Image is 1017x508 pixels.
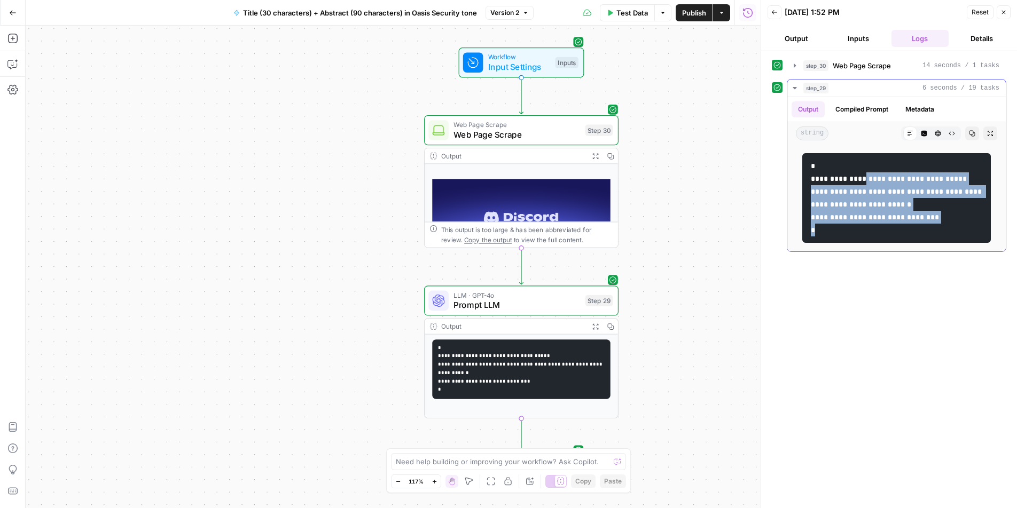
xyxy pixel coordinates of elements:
span: Web Page Scrape [453,129,580,141]
button: Logs [891,30,949,47]
button: 6 seconds / 19 tasks [787,80,1006,97]
button: Version 2 [486,6,534,20]
span: Web Page Scrape [833,60,891,71]
div: WorkflowInput SettingsInputs [424,47,619,77]
g: Edge from step_30 to step_29 [519,248,523,284]
span: string [796,126,828,140]
div: Inputs [555,57,578,68]
button: Output [792,101,825,117]
button: Output [768,30,825,47]
div: 6 seconds / 19 tasks [787,97,1006,251]
span: step_29 [803,83,828,93]
button: Title (30 characters) + Abstract (90 characters) in Oasis Security tone [227,4,483,21]
span: LLM · GPT-4o [453,290,580,300]
button: Paste [600,474,626,488]
span: Input Settings [488,61,550,73]
button: 14 seconds / 1 tasks [787,57,1006,74]
div: Step 30 [585,124,613,136]
div: This output is too large & has been abbreviated for review. to view the full content. [441,225,613,245]
span: Publish [682,7,706,18]
div: Step 29 [585,295,613,306]
div: Output [441,151,584,161]
span: Copy [575,477,591,486]
span: Web Page Scrape [453,120,580,130]
button: Publish [676,4,713,21]
span: Prompt LLM [453,299,580,311]
span: Paste [604,477,622,486]
span: Copy the output [464,236,512,243]
div: Output [441,321,584,331]
button: Metadata [899,101,941,117]
button: Details [953,30,1011,47]
span: Reset [972,7,989,17]
button: Inputs [830,30,887,47]
span: 6 seconds / 19 tasks [922,83,999,93]
span: Workflow [488,52,550,62]
g: Edge from step_29 to end [519,418,523,455]
span: step_30 [803,60,828,71]
button: Compiled Prompt [829,101,895,117]
span: Test Data [616,7,648,18]
span: Version 2 [490,8,519,18]
button: Copy [571,474,596,488]
g: Edge from start to step_30 [519,77,523,114]
button: Reset [967,5,993,19]
span: 117% [409,477,424,486]
div: Web Page ScrapeWeb Page ScrapeStep 30OutputThis output is too large & has been abbreviated for re... [424,115,619,248]
span: 14 seconds / 1 tasks [922,61,999,70]
button: Test Data [600,4,654,21]
span: Title (30 characters) + Abstract (90 characters) in Oasis Security tone [243,7,477,18]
